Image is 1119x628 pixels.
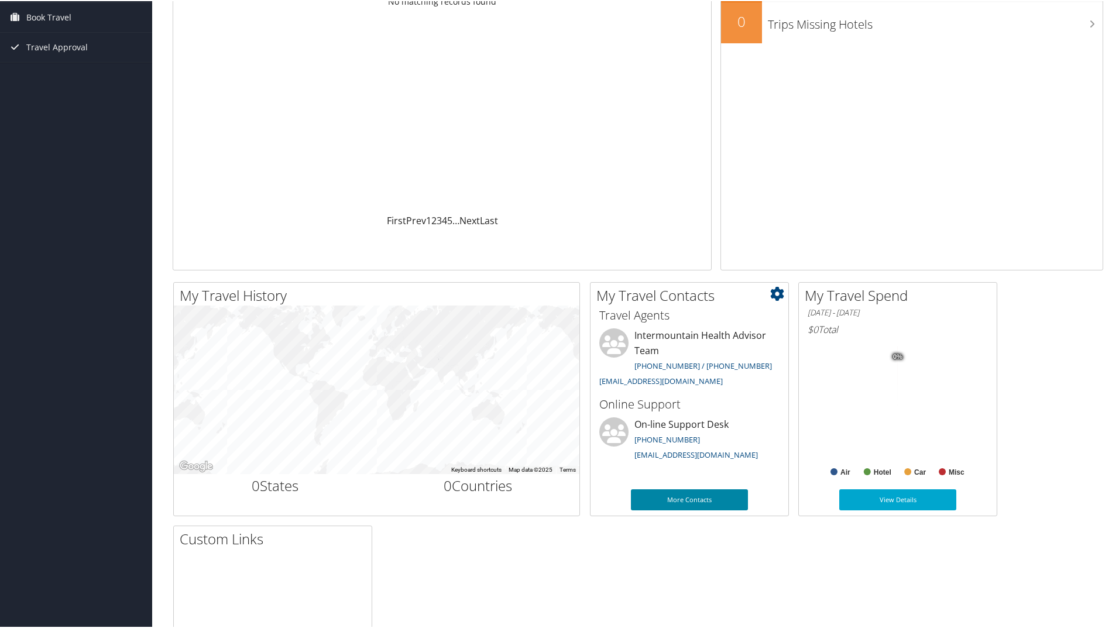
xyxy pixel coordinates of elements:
a: [EMAIL_ADDRESS][DOMAIN_NAME] [634,448,758,459]
h2: States [183,475,368,495]
h2: My Travel History [180,284,579,304]
h3: Online Support [599,395,780,411]
a: Prev [406,213,426,226]
img: Google [177,458,215,473]
text: Misc [949,467,964,475]
span: Map data ©2025 [509,465,552,472]
span: $0 [808,322,818,335]
span: … [452,213,459,226]
h2: My Travel Spend [805,284,997,304]
a: Next [459,213,480,226]
h2: 0 [721,11,762,30]
span: 0 [252,475,260,494]
a: Terms [559,465,576,472]
a: 5 [447,213,452,226]
a: View Details [839,488,956,509]
a: [PHONE_NUMBER] / [PHONE_NUMBER] [634,359,772,370]
tspan: 0% [893,352,902,359]
a: More Contacts [631,488,748,509]
h2: My Travel Contacts [596,284,788,304]
span: Book Travel [26,2,71,31]
a: Last [480,213,498,226]
a: 1 [426,213,431,226]
li: On-line Support Desk [593,416,785,464]
a: 2 [431,213,437,226]
a: First [387,213,406,226]
a: 0Trips Missing Hotels [721,1,1103,42]
h2: Countries [386,475,571,495]
text: Hotel [874,467,891,475]
a: 4 [442,213,447,226]
span: 0 [444,475,452,494]
text: Car [914,467,926,475]
h6: Total [808,322,988,335]
a: [PHONE_NUMBER] [634,433,700,444]
span: Travel Approval [26,32,88,61]
a: 3 [437,213,442,226]
text: Air [840,467,850,475]
a: [EMAIL_ADDRESS][DOMAIN_NAME] [599,375,723,385]
button: Keyboard shortcuts [451,465,502,473]
h3: Trips Missing Hotels [768,9,1103,32]
h3: Travel Agents [599,306,780,322]
a: Open this area in Google Maps (opens a new window) [177,458,215,473]
h2: Custom Links [180,528,372,548]
h6: [DATE] - [DATE] [808,306,988,317]
li: Intermountain Health Advisor Team [593,327,785,390]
